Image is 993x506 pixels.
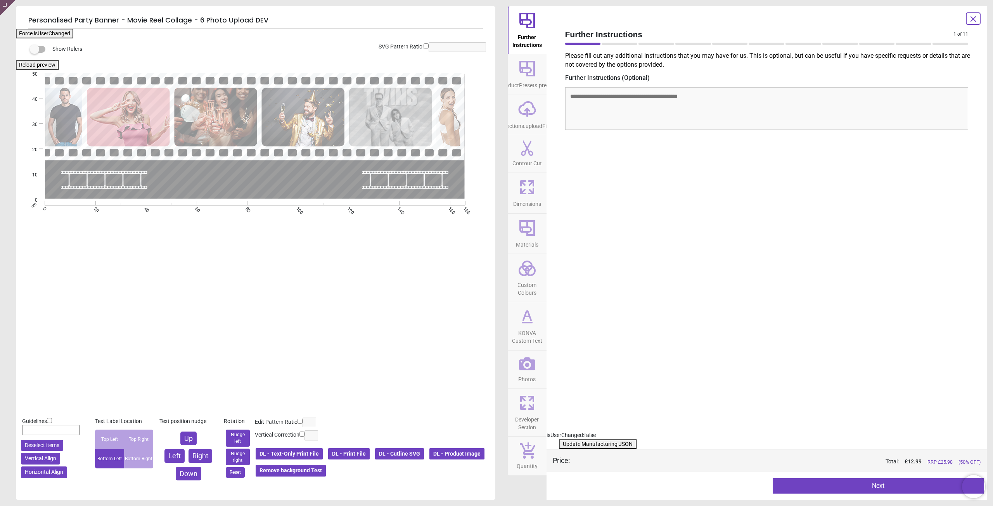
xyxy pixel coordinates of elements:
button: Remove background Test [255,464,327,477]
span: Further Instructions [565,29,954,40]
label: Vertical Correction [255,431,299,439]
span: Further Instructions [509,30,546,49]
div: Text Label Location [95,418,153,425]
button: DL - Cutline SVG [374,447,425,461]
span: 12.99 [908,458,922,465]
button: Quantity [508,437,547,475]
button: Custom Colours [508,254,547,302]
div: Bottom Left [95,449,124,468]
button: productPresets.preset [508,54,547,95]
button: DL - Text-Only Print File [255,447,324,461]
div: Top Right [124,430,153,449]
iframe: Brevo live chat [962,475,985,498]
button: Reset [226,467,245,478]
button: Left [164,449,185,463]
button: Horizontal Align [21,466,67,478]
span: 1 of 11 [953,31,968,38]
span: KONVA Custom Text [509,326,546,345]
button: sections.uploadFile [508,95,547,135]
div: Rotation [224,418,252,425]
button: Right [189,449,212,463]
button: Reload preview [16,60,59,70]
button: Further Instructions [508,6,547,54]
span: £ 25.98 [938,459,953,465]
div: Price : [553,456,570,465]
h5: Personalised Party Banner - Movie Reel Collage - 6 Photo Upload DEV [28,12,483,29]
button: Down [176,467,201,480]
span: £ [905,458,922,466]
button: DL - Product Image [429,447,485,461]
button: Contour Cut [508,135,547,173]
span: Quantity [517,459,538,470]
span: RRP [927,459,953,466]
span: productPresets.preset [500,78,554,90]
span: Developer Section [509,412,546,431]
button: Update Manufacturing JSON [559,439,637,449]
div: Total: [581,458,981,466]
button: Developer Section [508,389,547,436]
div: Text position nudge [159,418,218,425]
button: DL - Print File [327,447,370,461]
div: Top Left [95,430,124,449]
button: Dimensions [508,173,547,213]
button: KONVA Custom Text [508,302,547,350]
p: Please fill out any additional instructions that you may have for us. This is optional, but can b... [565,52,975,69]
span: Photos [518,372,536,383]
button: Photos [508,351,547,389]
span: Guidelines [22,418,47,424]
button: Nudge right [226,449,250,466]
div: isUserChanged: false [547,432,987,439]
button: Force isUserChanged [16,29,73,39]
div: Bottom Right [124,449,153,468]
label: Edit Pattern Ratio [255,418,298,426]
button: Materials [508,214,547,254]
span: Materials [516,237,538,249]
span: sections.uploadFile [504,119,550,130]
span: (50% OFF) [958,459,981,466]
label: Further Instructions (Optional) [565,74,969,82]
span: 50 [23,71,38,78]
div: Show Rulers [35,45,495,54]
span: Dimensions [513,197,541,208]
span: Custom Colours [509,278,546,297]
button: Vertical Align [21,453,60,465]
button: Next [773,478,984,494]
button: Nudge left [226,430,250,447]
button: Up [180,432,197,445]
button: Deselect items [21,440,63,451]
label: SVG Pattern Ratio: [379,43,424,51]
span: Contour Cut [512,156,542,168]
